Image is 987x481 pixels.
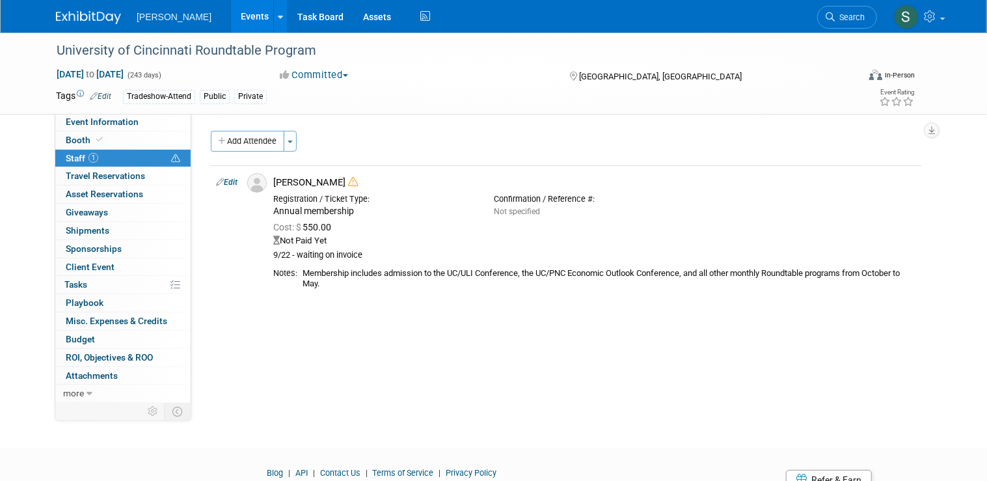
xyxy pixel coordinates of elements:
span: (243 days) [126,71,161,79]
i: Booth reservation complete [96,136,103,143]
span: | [362,468,371,478]
a: Playbook [55,294,191,312]
div: Event Rating [879,89,914,96]
span: | [285,468,293,478]
a: Event Information [55,113,191,131]
span: [PERSON_NAME] [137,12,211,22]
div: In-Person [884,70,915,80]
span: Sponsorships [66,243,122,254]
span: to [84,69,96,79]
button: Committed [276,68,353,82]
span: | [436,468,444,478]
div: Private [234,90,267,103]
a: Attachments [55,367,191,385]
td: Toggle Event Tabs [165,403,191,420]
span: Playbook [66,297,103,308]
span: Cost: $ [273,222,303,232]
span: Misc. Expenses & Credits [66,316,167,326]
img: ExhibitDay [56,11,121,24]
img: Associate-Profile-5.png [247,173,267,193]
a: Shipments [55,222,191,240]
span: Shipments [66,225,109,236]
span: Client Event [66,262,115,272]
a: Contact Us [320,468,360,478]
a: ROI, Objectives & ROO [55,349,191,366]
a: Edit [90,92,111,101]
img: Format-Inperson.png [869,70,882,80]
span: Travel Reservations [66,171,145,181]
i: Double-book Warning! [348,177,358,187]
span: Asset Reservations [66,189,143,199]
div: Membership includes admission to the UC/ULI Conference, the UC/PNC Economic Outlook Conference, a... [303,268,916,290]
td: Tags [56,89,111,104]
a: Blog [267,468,283,478]
span: [GEOGRAPHIC_DATA], [GEOGRAPHIC_DATA] [580,72,742,81]
a: Asset Reservations [55,186,191,203]
div: Tradeshow-Attend [123,90,195,103]
span: Tasks [64,279,87,290]
a: Search [817,6,877,29]
div: Public [200,90,230,103]
div: Event Format [788,68,915,87]
span: Not specified [494,207,540,216]
span: Event Information [66,117,139,127]
a: Tasks [55,276,191,294]
span: 1 [88,153,98,163]
span: Booth [66,135,105,145]
div: Registration / Ticket Type: [273,194,474,204]
a: Privacy Policy [446,468,497,478]
div: [PERSON_NAME] [273,176,916,189]
a: Budget [55,331,191,348]
a: Misc. Expenses & Credits [55,312,191,330]
button: Add Attendee [211,131,284,152]
span: Search [835,12,865,22]
a: Edit [216,178,237,187]
a: Client Event [55,258,191,276]
div: University of Cincinnati Roundtable Program [52,39,842,62]
a: Terms of Service [373,468,434,478]
a: Giveaways [55,204,191,221]
div: Not Paid Yet [273,236,916,247]
a: Travel Reservations [55,167,191,185]
span: Staff [66,153,98,163]
img: Sharon Aurelio [894,5,919,29]
a: Staff1 [55,150,191,167]
span: Attachments [66,370,118,381]
span: Giveaways [66,207,108,217]
span: | [310,468,318,478]
div: Confirmation / Reference #: [494,194,695,204]
span: 550.00 [273,222,336,232]
div: Annual membership [273,206,474,217]
a: Sponsorships [55,240,191,258]
span: more [63,388,84,398]
span: Budget [66,334,95,344]
a: API [295,468,308,478]
td: Personalize Event Tab Strip [142,403,165,420]
span: ROI, Objectives & ROO [66,352,153,363]
a: more [55,385,191,402]
div: Notes: [273,268,297,279]
span: [DATE] [DATE] [56,68,124,80]
div: 9/22 - waiting on invoice [273,250,916,261]
span: Potential Scheduling Conflict -- at least one attendee is tagged in another overlapping event. [171,153,180,165]
a: Booth [55,131,191,149]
